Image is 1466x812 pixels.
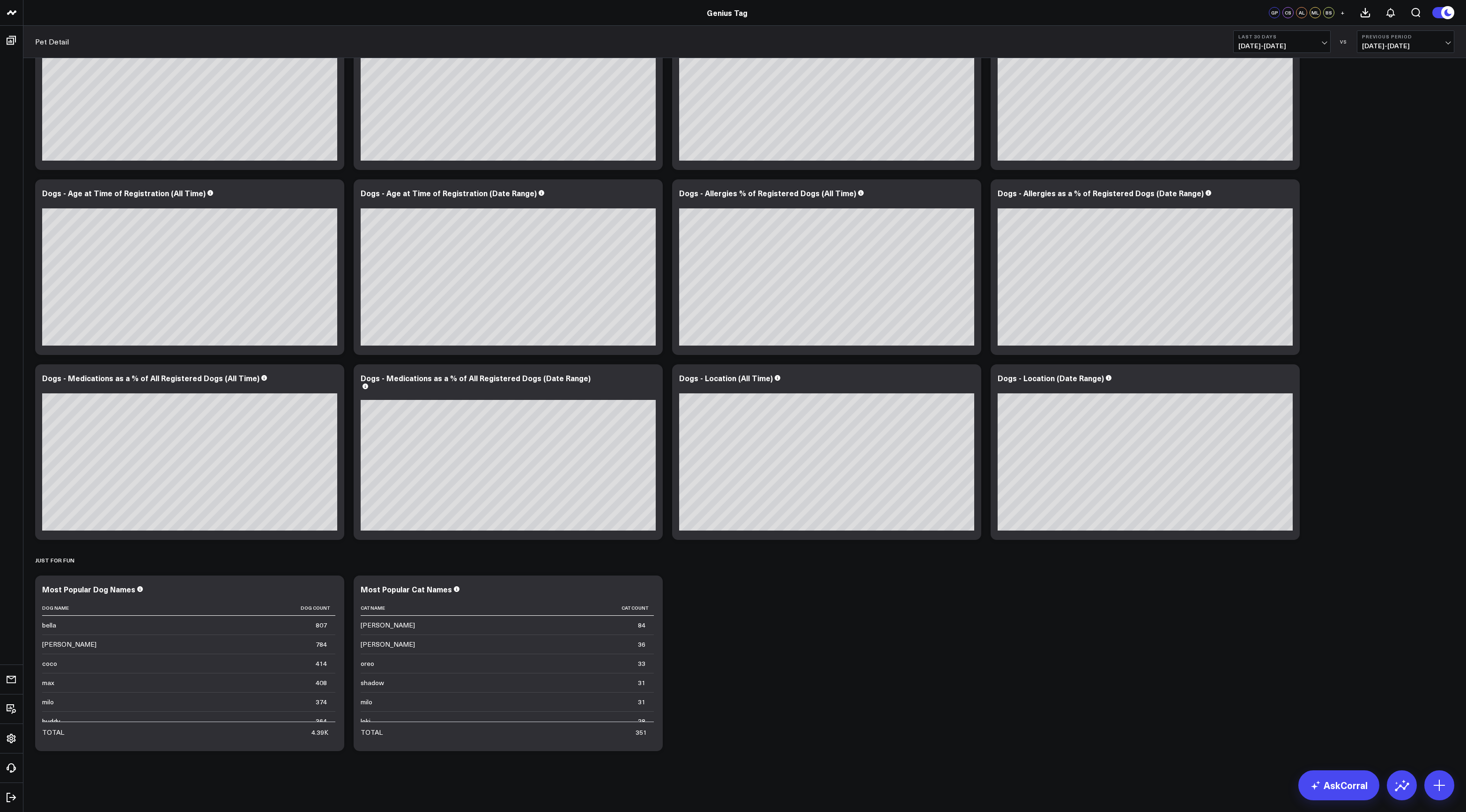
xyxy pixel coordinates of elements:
div: 36 [638,640,645,649]
div: Dogs - Age at Time of Registration (Date Range) [361,188,537,198]
div: 31 [638,697,645,707]
button: + [1337,7,1348,18]
div: VS [1335,39,1352,44]
div: 364 [316,716,327,726]
div: 784 [316,640,327,649]
div: 807 [316,620,327,630]
div: GP [1269,7,1280,18]
div: shadow [361,678,384,687]
div: 4.39K [311,728,328,737]
div: bella [42,620,56,630]
div: Most Popular Dog Names [42,584,135,594]
div: Dogs - Age at Time of Registration (All Time) [42,188,206,198]
div: oreo [361,659,374,668]
b: Previous Period [1362,34,1449,39]
div: TOTAL [42,728,64,737]
div: [PERSON_NAME] [361,620,415,630]
th: Dog Name [42,600,136,616]
th: Cat Count [454,600,654,616]
div: Dogs - Allergies % of Registered Dogs (All Time) [679,188,856,198]
div: [PERSON_NAME] [42,640,96,649]
div: milo [361,697,372,707]
div: coco [42,659,57,668]
div: Most Popular Cat Names [361,584,452,594]
div: [PERSON_NAME] [361,640,415,649]
div: BS [1323,7,1334,18]
div: 351 [636,728,647,737]
div: 374 [316,697,327,707]
div: Dogs - Location (All Time) [679,373,773,383]
div: TOTAL [361,728,383,737]
th: Dog Count [136,600,335,616]
th: Cat Name [361,600,454,616]
span: [DATE] - [DATE] [1238,42,1325,50]
div: Dogs - Location (Date Range) [998,373,1104,383]
div: 33 [638,659,645,668]
div: 408 [316,678,327,687]
div: milo [42,697,54,707]
div: loki [361,716,370,726]
div: 28 [638,716,645,726]
div: Dogs - Medications as a % of All Registered Dogs (Date Range) [361,373,591,383]
div: Dogs - Medications as a % of All Registered Dogs (All Time) [42,373,259,383]
a: AskCorral [1298,770,1379,800]
div: Just for Fun [35,549,74,571]
button: Last 30 Days[DATE]-[DATE] [1233,30,1331,53]
div: Dogs - Allergies as a % of Registered Dogs (Date Range) [998,188,1204,198]
a: Genius Tag [707,7,748,18]
button: Previous Period[DATE]-[DATE] [1357,30,1454,53]
b: Last 30 Days [1238,34,1325,39]
div: buddy [42,716,60,726]
a: Pet Detail [35,37,69,47]
div: max [42,678,54,687]
div: ML [1310,7,1321,18]
div: CS [1282,7,1294,18]
div: 31 [638,678,645,687]
div: 84 [638,620,645,630]
div: AL [1296,7,1307,18]
span: + [1340,9,1345,16]
span: [DATE] - [DATE] [1362,42,1449,50]
div: 414 [316,659,327,668]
